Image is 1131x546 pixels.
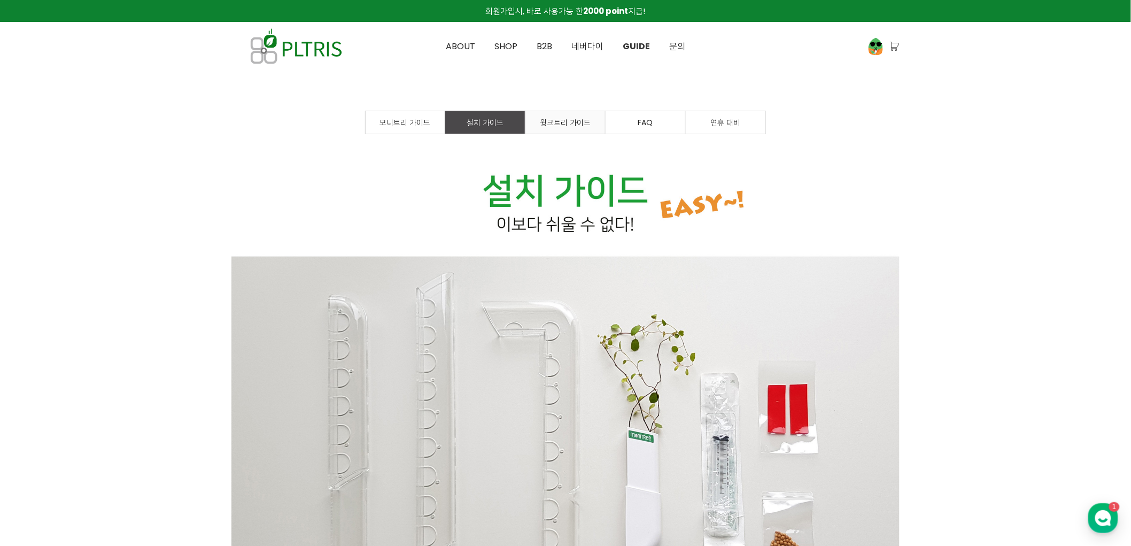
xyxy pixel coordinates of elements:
span: SHOP [494,40,517,52]
a: SHOP [485,22,527,71]
a: 네버다이 [562,22,613,71]
a: FAQ [606,111,685,134]
span: FAQ [638,117,653,128]
a: B2B [527,22,562,71]
span: 모니트리 가이드 [380,117,431,128]
span: 설치 가이드 [467,117,503,128]
span: GUIDE [623,40,650,52]
span: 연휴 대비 [711,117,741,128]
a: ABOUT [436,22,485,71]
img: 프로필 이미지 [866,37,885,56]
span: B2B [537,40,552,52]
span: 윙크트리 가이드 [540,117,591,128]
a: 설치 가이드 [445,111,525,134]
a: GUIDE [613,22,660,71]
strong: 2000 point [584,5,629,17]
a: 연휴 대비 [686,111,765,134]
a: 모니트리 가이드 [366,111,445,134]
a: 윙크트리 가이드 [525,111,605,134]
a: 문의 [660,22,695,71]
span: 네버다이 [571,40,603,52]
span: ABOUT [446,40,475,52]
span: 회원가입시, 바로 사용가능 한 지급! [486,5,646,17]
span: 문의 [669,40,685,52]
